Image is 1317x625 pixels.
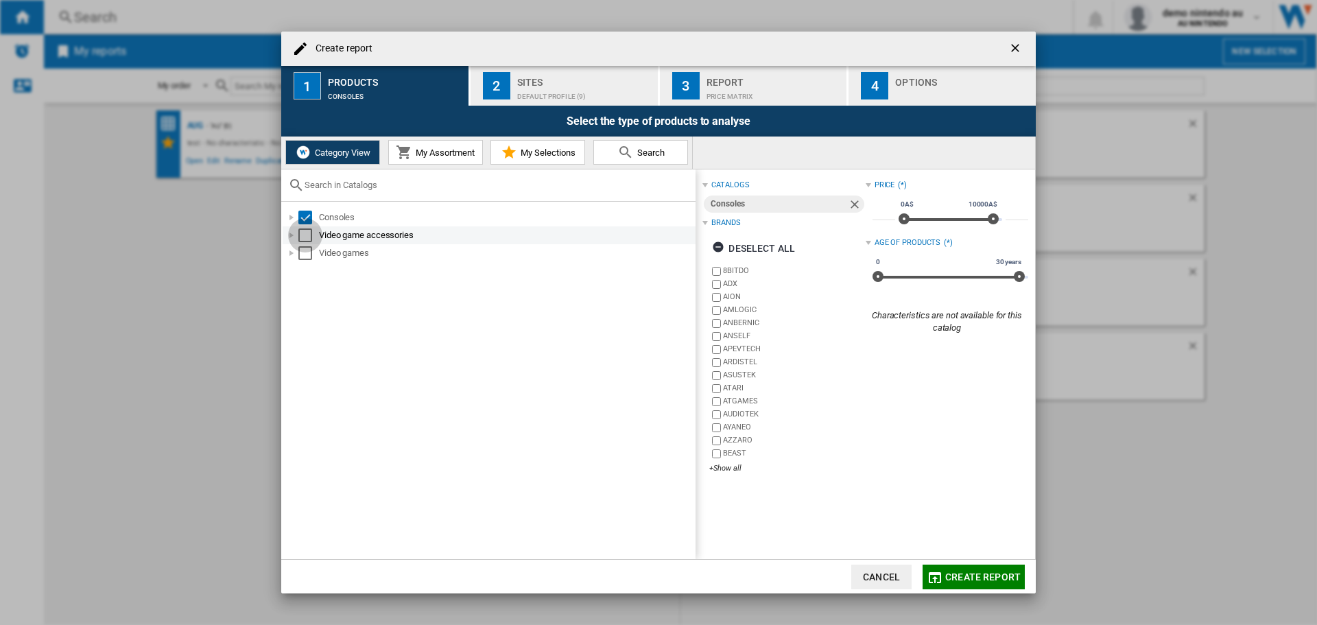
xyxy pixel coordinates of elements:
[712,358,721,367] input: brand.name
[707,71,842,86] div: Report
[712,267,721,276] input: brand.name
[672,72,700,99] div: 3
[895,71,1030,86] div: Options
[875,237,941,248] div: Age of products
[517,148,576,158] span: My Selections
[328,71,463,86] div: Products
[483,72,510,99] div: 2
[412,148,475,158] span: My Assortment
[723,383,865,393] label: ATARI
[945,571,1021,582] span: Create report
[723,292,865,302] label: AION
[285,140,380,165] button: Category View
[517,71,652,86] div: Sites
[712,449,721,458] input: brand.name
[712,371,721,380] input: brand.name
[281,66,470,106] button: 1 Products Consoles
[712,319,721,328] input: brand.name
[660,66,849,106] button: 3 Report Price Matrix
[875,180,895,191] div: Price
[711,196,847,213] div: Consoles
[723,331,865,341] label: ANSELF
[849,66,1036,106] button: 4 Options
[723,279,865,289] label: ADX
[712,436,721,445] input: brand.name
[866,309,1028,334] div: Characteristics are not available for this catalog
[723,396,865,406] label: ATGAMES
[923,565,1025,589] button: Create report
[319,211,693,224] div: Consoles
[723,357,865,367] label: ARDISTEL
[723,448,865,458] label: BEAST
[723,409,865,419] label: AUDIOTEK
[298,246,319,260] md-checkbox: Select
[899,199,916,210] span: 0A$
[723,435,865,445] label: AZZARO
[1008,41,1025,58] ng-md-icon: getI18NText('BUTTONS.CLOSE_DIALOG')
[708,236,799,261] button: Deselect all
[295,144,311,161] img: wiser-icon-white.png
[712,423,721,432] input: brand.name
[305,180,689,190] input: Search in Catalogs
[723,344,865,354] label: APEVTECH
[861,72,888,99] div: 4
[593,140,688,165] button: Search
[309,42,372,56] h4: Create report
[723,318,865,328] label: ANBERNIC
[723,305,865,315] label: AMLOGIC
[723,422,865,432] label: AYANEO
[517,86,652,100] div: Default profile (9)
[851,565,912,589] button: Cancel
[723,370,865,380] label: ASUSTEK
[281,106,1036,137] div: Select the type of products to analyse
[471,66,659,106] button: 2 Sites Default profile (9)
[966,199,999,210] span: 10000A$
[712,306,721,315] input: brand.name
[634,148,665,158] span: Search
[848,198,864,214] ng-md-icon: Remove
[711,180,749,191] div: catalogs
[711,217,740,228] div: Brands
[319,228,693,242] div: Video game accessories
[723,266,865,276] label: 8BITDO
[1003,35,1030,62] button: getI18NText('BUTTONS.CLOSE_DIALOG')
[712,397,721,406] input: brand.name
[874,257,882,268] span: 0
[298,228,319,242] md-checkbox: Select
[712,384,721,393] input: brand.name
[294,72,321,99] div: 1
[712,345,721,354] input: brand.name
[388,140,483,165] button: My Assortment
[311,148,370,158] span: Category View
[712,293,721,302] input: brand.name
[298,211,319,224] md-checkbox: Select
[319,246,693,260] div: Video games
[490,140,585,165] button: My Selections
[707,86,842,100] div: Price Matrix
[712,236,795,261] div: Deselect all
[994,257,1023,268] span: 30 years
[709,463,865,473] div: +Show all
[712,280,721,289] input: brand.name
[328,86,463,100] div: Consoles
[712,410,721,419] input: brand.name
[712,332,721,341] input: brand.name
